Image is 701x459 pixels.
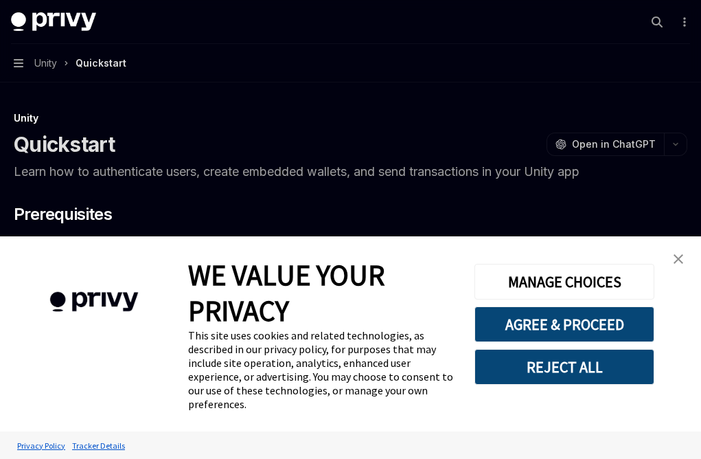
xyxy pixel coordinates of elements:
[474,349,654,385] button: REJECT ALL
[14,132,115,157] h1: Quickstart
[34,55,57,71] span: Unity
[572,137,656,151] span: Open in ChatGPT
[21,272,168,332] img: company logo
[646,11,668,33] button: Open search
[69,434,128,458] a: Tracker Details
[188,328,454,411] div: This site uses cookies and related technologies, as described in our privacy policy, for purposes...
[665,245,692,273] a: close banner
[76,55,126,71] div: Quickstart
[474,264,654,300] button: MANAGE CHOICES
[11,12,96,32] img: dark logo
[676,12,690,32] button: More actions
[547,133,664,156] button: Open in ChatGPT
[474,306,654,342] button: AGREE & PROCEED
[14,203,112,225] span: Prerequisites
[674,254,683,264] img: close banner
[188,257,384,328] span: WE VALUE YOUR PRIVACY
[14,434,69,458] a: Privacy Policy
[14,111,687,125] div: Unity
[14,162,687,181] p: Learn how to authenticate users, create embedded wallets, and send transactions in your Unity app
